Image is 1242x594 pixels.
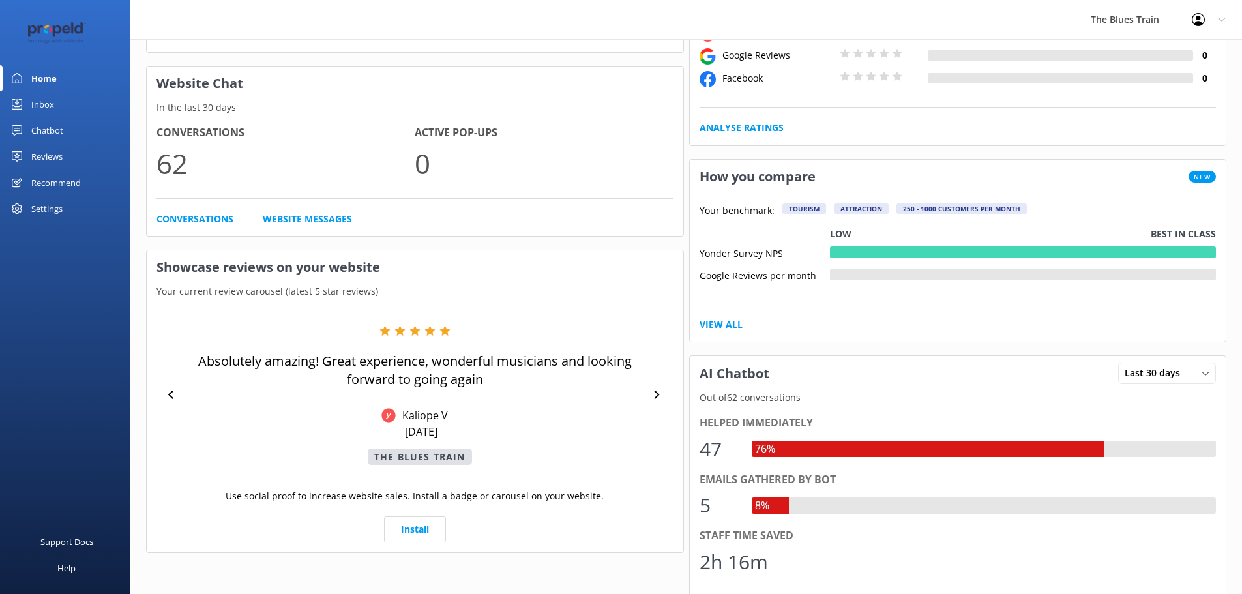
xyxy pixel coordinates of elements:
[183,352,647,389] p: Absolutely amazing! Great experience, wonderful musicians and looking forward to going again
[719,48,836,63] div: Google Reviews
[719,71,836,85] div: Facebook
[40,529,93,555] div: Support Docs
[396,408,448,423] p: Kaliope V
[31,196,63,222] div: Settings
[752,441,778,458] div: 76%
[700,318,743,332] a: View All
[31,65,57,91] div: Home
[834,203,889,214] div: Attraction
[381,408,396,423] img: Yonder
[57,555,76,581] div: Help
[752,497,773,514] div: 8%
[1193,48,1216,63] h4: 0
[156,212,233,226] a: Conversations
[1193,71,1216,85] h4: 0
[830,227,851,241] p: Low
[700,434,739,465] div: 47
[156,125,415,141] h4: Conversations
[700,527,1217,544] div: Staff time saved
[690,160,825,194] h3: How you compare
[700,546,768,578] div: 2h 16m
[690,391,1226,405] p: Out of 62 conversations
[700,471,1217,488] div: Emails gathered by bot
[31,143,63,170] div: Reviews
[1189,171,1216,183] span: New
[147,250,683,284] h3: Showcase reviews on your website
[700,203,775,219] p: Your benchmark:
[263,212,352,226] a: Website Messages
[700,121,784,135] a: Analyse Ratings
[896,203,1027,214] div: 250 - 1000 customers per month
[700,415,1217,432] div: Helped immediately
[405,424,437,439] p: [DATE]
[1125,366,1188,380] span: Last 30 days
[31,170,81,196] div: Recommend
[31,117,63,143] div: Chatbot
[384,516,446,542] a: Install
[226,489,604,503] p: Use social proof to increase website sales. Install a badge or carousel on your website.
[1151,227,1216,241] p: Best in class
[415,141,673,185] p: 0
[31,91,54,117] div: Inbox
[368,449,472,465] p: The Blues Train
[700,246,830,258] div: Yonder Survey NPS
[147,100,683,115] p: In the last 30 days
[20,22,95,44] img: 12-1677471078.png
[690,357,779,391] h3: AI Chatbot
[700,490,739,521] div: 5
[700,269,830,280] div: Google Reviews per month
[156,141,415,185] p: 62
[782,203,826,214] div: Tourism
[147,67,683,100] h3: Website Chat
[147,284,683,299] p: Your current review carousel (latest 5 star reviews)
[415,125,673,141] h4: Active Pop-ups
